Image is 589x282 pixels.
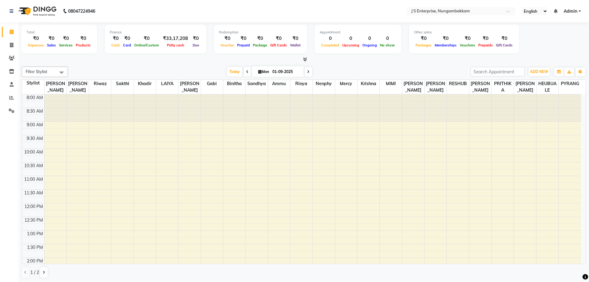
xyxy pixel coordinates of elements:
span: Due [191,43,201,47]
span: RESHUB [447,80,469,88]
div: 9:00 AM [25,122,44,128]
span: MIMI [380,80,402,88]
span: Gift Cards [269,43,288,47]
div: Other sales [414,30,514,35]
span: krishna [357,80,379,88]
span: Vouchers [458,43,477,47]
span: nenphy [313,80,335,88]
div: 12:00 PM [23,203,44,210]
div: 10:30 AM [23,163,44,169]
span: Completed [320,43,341,47]
img: logo [16,2,58,20]
button: ADD NEW [528,67,550,76]
input: Search Appointment [471,67,525,76]
div: 0 [361,35,378,42]
span: Prepaid [236,43,251,47]
span: Cash [110,43,122,47]
div: 1:30 PM [26,244,44,251]
span: No show [378,43,396,47]
div: 11:00 AM [23,176,44,183]
span: Upcoming [341,43,361,47]
div: ₹0 [219,35,236,42]
div: Redemption [219,30,302,35]
span: [PERSON_NAME] [67,80,89,94]
div: 1:00 PM [26,231,44,237]
span: Memberships [433,43,458,47]
span: Ongoing [361,43,378,47]
div: ₹0 [251,35,269,42]
span: Today [227,67,242,76]
span: gabi [201,80,223,88]
span: LAIYA [156,80,178,88]
div: 0 [378,35,396,42]
span: Packages [414,43,433,47]
span: Wallet [288,43,302,47]
div: ₹0 [433,35,458,42]
div: ₹0 [494,35,514,42]
span: [PERSON_NAME] [45,80,66,94]
span: Sales [45,43,58,47]
span: 1 / 2 [30,269,39,276]
div: 11:30 AM [23,190,44,196]
span: Voucher [219,43,236,47]
div: 9:30 AM [25,135,44,142]
div: ₹0 [269,35,288,42]
span: Card [122,43,133,47]
div: Total [27,30,92,35]
span: Petty cash [165,43,186,47]
span: ammu [268,80,290,88]
div: ₹33,17,208 [160,35,190,42]
div: 0 [341,35,361,42]
span: Gift Cards [494,43,514,47]
div: ₹0 [288,35,302,42]
span: rinya [290,80,312,88]
span: Filter Stylist [26,69,47,74]
span: Admin [564,8,577,15]
b: 08047224946 [68,2,95,20]
span: binitha [223,80,245,88]
div: 12:30 PM [23,217,44,223]
span: [PERSON_NAME] [425,80,446,94]
span: Prepaids [477,43,494,47]
span: Online/Custom [133,43,160,47]
div: ₹0 [190,35,201,42]
div: Finance [110,30,201,35]
div: Appointment [320,30,396,35]
div: 10:00 AM [23,149,44,155]
span: mercy [335,80,357,88]
div: ₹0 [110,35,122,42]
span: sakthi [111,80,133,88]
span: PRITHIKA [492,80,514,94]
div: 0 [320,35,341,42]
div: ₹0 [236,35,251,42]
div: ₹0 [477,35,494,42]
span: [PERSON_NAME] [469,80,491,94]
span: riwaz [89,80,111,88]
span: Services [58,43,74,47]
div: ₹0 [458,35,477,42]
div: ₹0 [122,35,133,42]
div: ₹0 [27,35,45,42]
div: 2:00 PM [26,258,44,264]
div: ₹0 [414,35,433,42]
input: 2025-09-01 [271,67,301,76]
span: PYRANG [559,80,581,88]
div: ₹0 [74,35,92,42]
div: Stylist [22,80,44,86]
span: Package [251,43,269,47]
div: 8:00 AM [25,94,44,101]
div: 8:30 AM [25,108,44,115]
span: Expenses [27,43,45,47]
span: ADD NEW [530,69,548,74]
div: ₹0 [133,35,160,42]
span: khadir [134,80,156,88]
span: Mon [257,69,271,74]
span: sandhya [245,80,267,88]
span: [PERSON_NAME] [178,80,200,94]
span: HEUBUALE [536,80,558,94]
span: [PERSON_NAME] [402,80,424,94]
div: ₹0 [45,35,58,42]
div: ₹0 [58,35,74,42]
span: [PERSON_NAME] [514,80,536,94]
span: Products [74,43,92,47]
